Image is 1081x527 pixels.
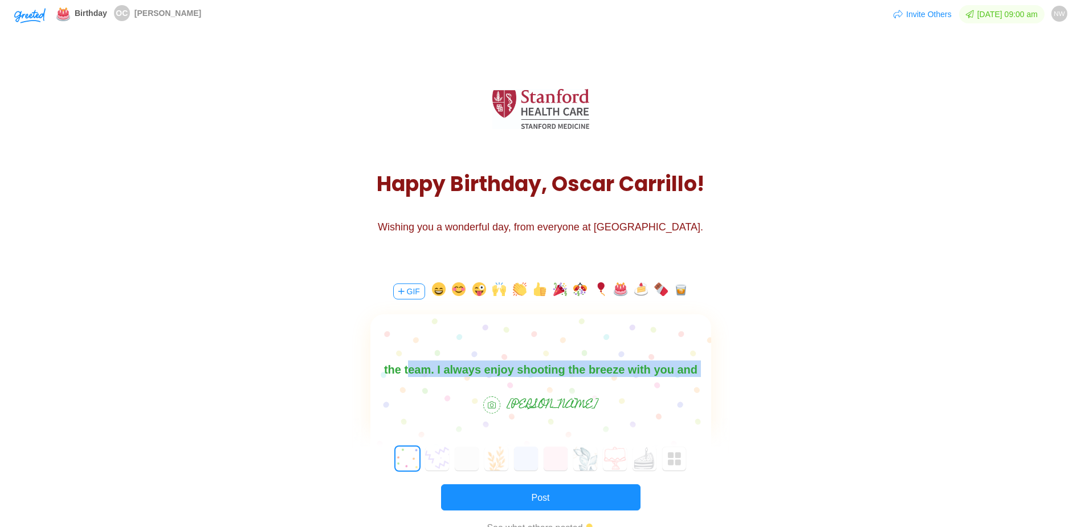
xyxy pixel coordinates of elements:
[614,282,627,301] button: emoji
[594,282,607,301] button: emoji
[134,9,201,18] span: [PERSON_NAME]
[56,5,70,21] span: emoji
[668,452,682,466] img: Greeted
[573,282,587,301] button: emoji
[514,447,538,471] button: 4
[395,447,419,471] button: 0
[492,89,589,129] img: Greeted
[425,447,449,471] button: 1
[452,282,466,301] button: emoji
[1054,7,1064,20] span: NW
[492,282,506,301] button: emoji
[56,7,70,21] img: 🎂
[472,282,486,301] button: emoji
[116,5,128,21] span: OC
[513,282,527,301] button: emoji
[507,395,598,416] span: [PERSON_NAME]
[654,282,668,301] button: emoji
[533,282,546,301] button: emoji
[393,283,425,299] button: GIF
[634,282,648,301] button: emoji
[553,282,567,301] button: emoji
[573,447,597,471] button: 6
[484,447,508,471] button: 3
[14,8,46,23] img: Greeted
[674,282,688,301] button: emoji
[441,484,641,510] button: Post
[544,447,568,471] button: 5
[432,282,446,301] button: emoji
[633,447,656,471] button: 8
[603,447,627,471] button: 7
[75,9,107,18] span: Birthday
[959,5,1045,23] span: [DATE] 09:00 am
[455,447,479,471] button: 2
[370,220,712,234] div: Wishing you a wonderful day, from everyone at [GEOGRAPHIC_DATA].
[893,5,952,23] button: Invite Others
